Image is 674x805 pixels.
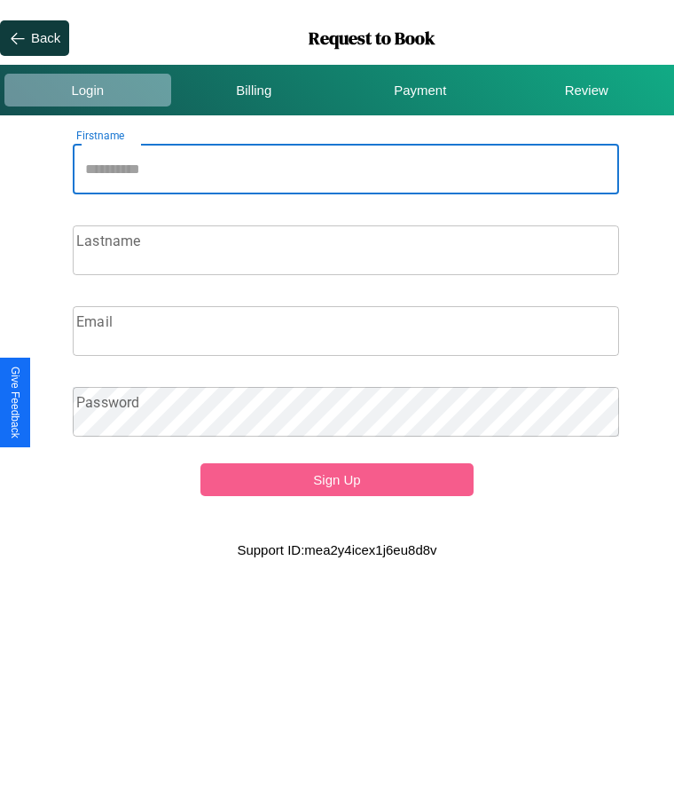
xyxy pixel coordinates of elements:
[171,74,338,107] div: Billing
[237,538,436,562] p: Support ID: mea2y4icex1j6eu8d8v
[4,74,171,107] div: Login
[504,74,670,107] div: Review
[76,128,124,143] label: Firstname
[9,367,21,438] div: Give Feedback
[337,74,504,107] div: Payment
[31,30,60,45] div: Back
[200,463,474,496] button: Sign Up
[69,26,674,51] h1: Request to Book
